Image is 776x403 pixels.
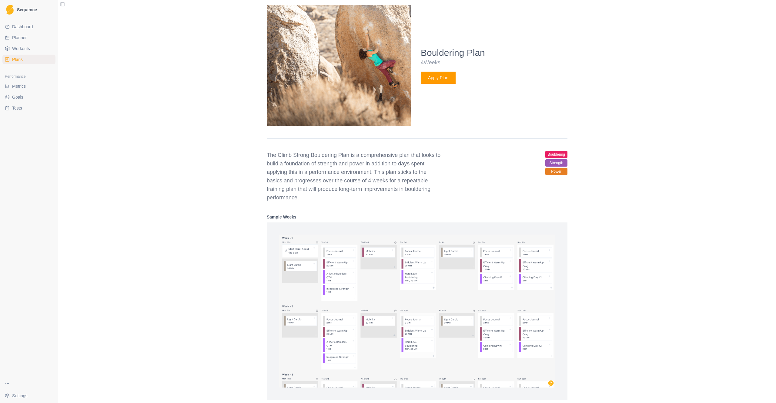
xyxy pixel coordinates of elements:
[2,33,55,42] a: Planner
[421,58,567,67] p: 4 Weeks
[6,5,14,15] img: Logo
[12,105,22,111] span: Tests
[12,83,26,89] span: Metrics
[2,72,55,81] div: Performance
[545,168,567,175] span: power
[2,103,55,113] a: Tests
[267,214,567,220] h4: Sample Weeks
[2,81,55,91] a: Metrics
[12,56,23,63] span: Plans
[12,24,33,30] span: Dashboard
[12,35,27,41] span: Planner
[545,151,567,158] span: bouldering
[12,94,23,100] span: Goals
[2,391,55,401] button: Settings
[421,72,456,84] button: Apply Plan
[421,47,567,58] h4: Bouldering Plan
[2,22,55,32] a: Dashboard
[2,2,55,17] a: LogoSequence
[545,159,567,167] span: strength
[2,44,55,53] a: Workouts
[267,5,411,126] img: Bouldering Plan
[2,92,55,102] a: Goals
[17,8,37,12] span: Sequence
[2,55,55,64] a: Plans
[12,46,30,52] span: Workouts
[267,151,441,202] p: The Climb Strong Bouldering Plan is a comprehensive plan that looks to build a foundation of stre...
[279,235,555,388] img: Bouldering Plan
